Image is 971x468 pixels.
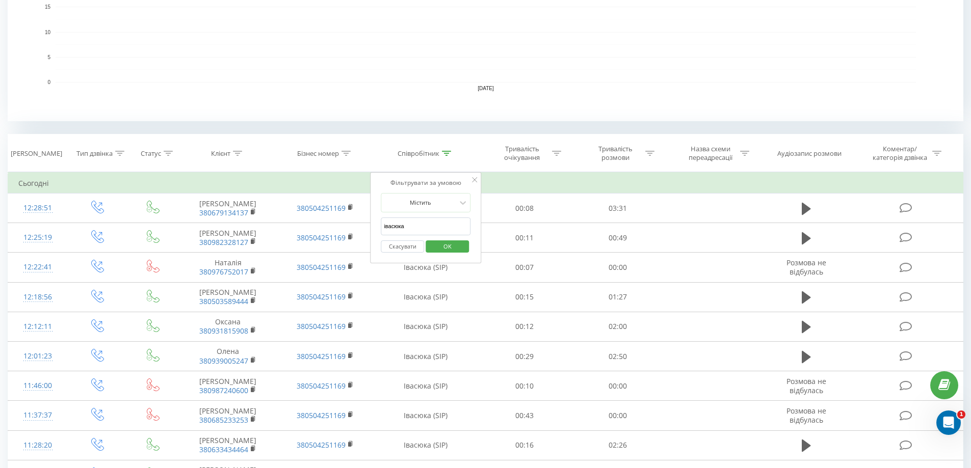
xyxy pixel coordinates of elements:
a: 380504251169 [297,321,346,331]
a: 380504251169 [297,292,346,301]
a: 380504251169 [297,203,346,213]
div: Тривалість розмови [588,145,643,162]
a: 380685233253 [199,415,248,425]
a: 380987240600 [199,386,248,395]
td: 00:11 [478,223,571,253]
td: [PERSON_NAME] [179,194,276,223]
td: Івасюка (SIP) [374,401,478,430]
td: Івасюка (SIP) [374,282,478,312]
text: [DATE] [478,86,494,91]
span: 1 [957,410,965,419]
td: 00:12 [478,312,571,341]
td: Івасюка (SIP) [374,312,478,341]
td: 00:15 [478,282,571,312]
div: 12:18:56 [18,287,58,307]
td: 02:50 [571,342,665,371]
div: Коментар/категорія дзвінка [870,145,930,162]
span: Розмова не відбулась [786,258,826,277]
td: Наталія [179,253,276,282]
div: [PERSON_NAME] [11,149,62,158]
td: Івасюка (SIP) [374,253,478,282]
td: 03:31 [571,194,665,223]
td: 00:00 [571,401,665,430]
button: OK [426,240,469,253]
span: Розмова не відбулась [786,406,826,425]
div: Бізнес номер [297,149,339,158]
a: 380982328127 [199,237,248,247]
div: 12:25:19 [18,228,58,247]
a: 380504251169 [297,410,346,420]
td: Олена [179,342,276,371]
div: Назва схеми переадресації [683,145,738,162]
a: 380976752017 [199,267,248,277]
td: 00:49 [571,223,665,253]
td: 00:10 [478,371,571,401]
div: 12:28:51 [18,198,58,218]
a: 380504251169 [297,233,346,242]
td: 00:16 [478,430,571,460]
td: Сьогодні [8,173,963,194]
a: 380504251169 [297,351,346,361]
td: 00:07 [478,253,571,282]
iframe: Intercom live chat [936,410,961,435]
div: Клієнт [211,149,230,158]
div: Співробітник [398,149,439,158]
td: [PERSON_NAME] [179,401,276,430]
a: 380931815908 [199,326,248,336]
span: Розмова не відбулась [786,376,826,395]
div: Фільтрувати за умовою [381,178,470,188]
div: 11:28:20 [18,435,58,455]
text: 15 [45,5,51,10]
td: [PERSON_NAME] [179,282,276,312]
div: 11:37:37 [18,405,58,425]
td: Івасюка (SIP) [374,371,478,401]
a: 380633434464 [199,445,248,454]
div: Тип дзвінка [76,149,113,158]
div: Тривалість очікування [495,145,549,162]
td: 01:27 [571,282,665,312]
div: 11:46:00 [18,376,58,396]
input: Введіть значення [381,217,470,235]
td: Івасюка (SIP) [374,342,478,371]
div: 12:01:23 [18,346,58,366]
td: 02:26 [571,430,665,460]
a: 380939005247 [199,356,248,366]
text: 5 [47,54,50,60]
a: 380679134137 [199,208,248,217]
td: 00:08 [478,194,571,223]
a: 380503589444 [199,296,248,306]
div: Статус [141,149,161,158]
td: 02:00 [571,312,665,341]
td: Івасюка (SIP) [374,430,478,460]
td: 00:43 [478,401,571,430]
div: 12:12:11 [18,317,58,337]
a: 380504251169 [297,381,346,391]
text: 10 [45,30,51,35]
td: [PERSON_NAME] [179,430,276,460]
a: 380504251169 [297,440,346,450]
a: 380504251169 [297,262,346,272]
td: Оксана [179,312,276,341]
td: 00:00 [571,253,665,282]
text: 0 [47,79,50,85]
div: Аудіозапис розмови [777,149,842,158]
td: [PERSON_NAME] [179,371,276,401]
td: 00:29 [478,342,571,371]
div: 12:22:41 [18,257,58,277]
td: 00:00 [571,371,665,401]
button: Скасувати [381,240,424,253]
td: [PERSON_NAME] [179,223,276,253]
span: OK [433,238,462,254]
